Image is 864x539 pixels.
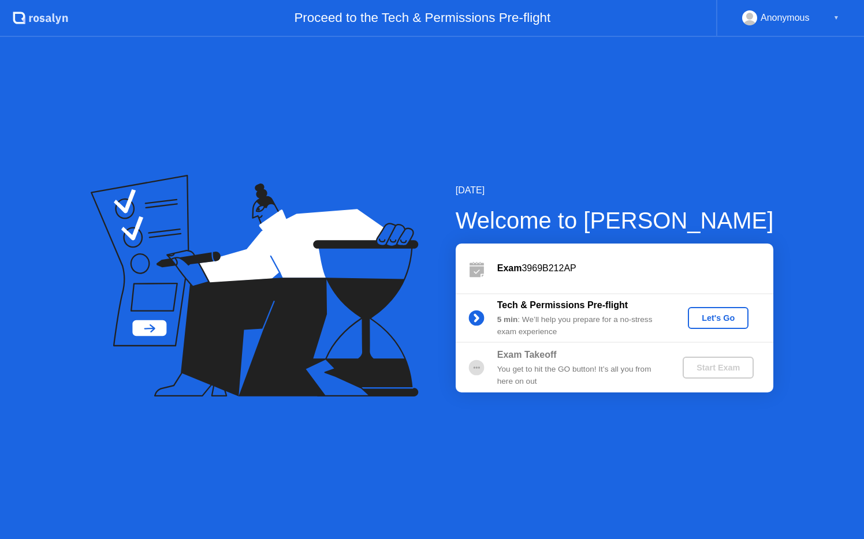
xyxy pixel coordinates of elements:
div: Let's Go [692,313,744,323]
div: You get to hit the GO button! It’s all you from here on out [497,364,664,387]
button: Let's Go [688,307,748,329]
div: Welcome to [PERSON_NAME] [456,203,774,238]
div: 3969B212AP [497,261,773,275]
div: Start Exam [687,363,749,372]
div: Anonymous [761,10,810,25]
b: Exam [497,263,522,273]
div: : We’ll help you prepare for a no-stress exam experience [497,314,664,338]
b: Exam Takeoff [497,350,557,360]
div: ▼ [833,10,839,25]
div: [DATE] [456,184,774,197]
b: 5 min [497,315,518,324]
b: Tech & Permissions Pre-flight [497,300,628,310]
button: Start Exam [683,357,754,379]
